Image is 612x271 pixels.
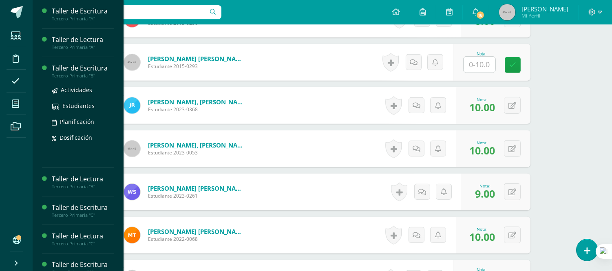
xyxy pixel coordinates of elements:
[124,141,140,157] img: 45x45
[124,54,140,71] img: 45x45
[469,226,495,232] div: Nota:
[52,85,114,95] a: Actividades
[148,227,246,236] a: [PERSON_NAME] [PERSON_NAME]
[52,117,114,126] a: Planificación
[469,97,495,102] div: Nota:
[60,118,94,126] span: Planificación
[148,236,246,242] span: Estudiante 2022-0068
[52,35,114,50] a: Taller de LecturaTercero Primaria "A"
[61,86,92,94] span: Actividades
[52,184,114,189] div: Tercero Primaria "B"
[52,7,114,16] div: Taller de Escritura
[521,12,568,19] span: Mi Perfil
[148,106,246,113] span: Estudiante 2023-0368
[521,5,568,13] span: [PERSON_NAME]
[52,64,114,79] a: Taller de EscrituraTercero Primaria "B"
[148,149,246,156] span: Estudiante 2023-0053
[148,192,246,199] span: Estudiante 2023-0261
[148,98,246,106] a: [PERSON_NAME], [PERSON_NAME]
[476,11,485,20] span: 16
[52,231,114,241] div: Taller de Lectura
[148,184,246,192] a: [PERSON_NAME] [PERSON_NAME]
[52,64,114,73] div: Taller de Escritura
[52,241,114,247] div: Tercero Primaria "C"
[52,73,114,79] div: Tercero Primaria "B"
[469,143,495,157] span: 10.00
[463,52,499,56] div: Nota
[464,57,495,73] input: 0-10.0
[52,35,114,44] div: Taller de Lectura
[52,174,114,189] a: Taller de LecturaTercero Primaria "B"
[52,7,114,22] a: Taller de EscrituraTercero Primaria "A"
[52,203,114,218] a: Taller de EscrituraTercero Primaria "C"
[38,5,221,19] input: Busca un usuario...
[475,187,495,200] span: 9.00
[52,133,114,142] a: Dosificación
[52,203,114,212] div: Taller de Escritura
[469,100,495,114] span: 10.00
[469,230,495,244] span: 10.00
[469,140,495,145] div: Nota:
[124,227,140,243] img: 09254ec309230f089cd2f8bd442c1c39.png
[52,174,114,184] div: Taller de Lectura
[60,134,92,141] span: Dosificación
[124,97,140,114] img: fe6ee4fb02cfc4e935a5b9564e182862.png
[475,183,495,189] div: Nota:
[52,44,114,50] div: Tercero Primaria "A"
[499,4,515,20] img: 45x45
[148,63,246,70] span: Estudiante 2015-0293
[124,184,140,200] img: 88cc3bb65c2eff066ab2dedcc8907145.png
[52,212,114,218] div: Tercero Primaria "C"
[52,16,114,22] div: Tercero Primaria "A"
[148,141,246,149] a: [PERSON_NAME], [PERSON_NAME]
[62,102,95,110] span: Estudiantes
[52,260,114,269] div: Taller de Escritura
[148,55,246,63] a: [PERSON_NAME] [PERSON_NAME]
[52,101,114,110] a: Estudiantes
[52,231,114,247] a: Taller de LecturaTercero Primaria "C"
